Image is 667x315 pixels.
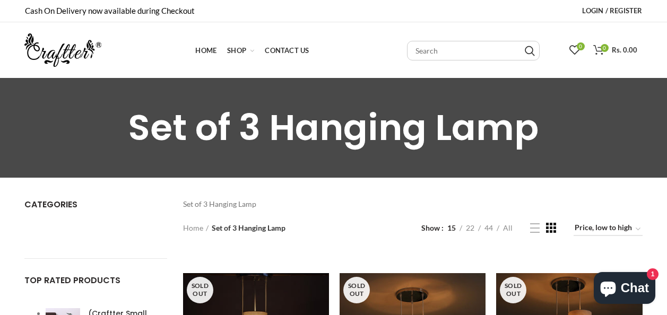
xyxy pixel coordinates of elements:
span: 15 [447,223,456,232]
a: 15 [444,223,460,233]
span: TOP RATED PRODUCTS [24,274,120,286]
a: 0 Rs. 0.00 [588,40,643,61]
span: 0 [577,42,585,50]
span: Set of 3 Hanging Lamp [212,223,285,232]
a: 44 [481,223,497,233]
a: 0 [564,40,585,61]
input: Search [407,41,540,60]
a: 22 [462,223,478,233]
span: 22 [466,223,474,232]
inbox-online-store-chat: Shopify online store chat [591,272,659,307]
span: Sold Out [500,277,526,303]
span: Contact Us [265,46,309,55]
span: 0 [601,44,609,52]
a: Contact Us [259,40,314,61]
a: Home [183,223,209,233]
img: craftter.com [24,33,101,67]
span: Categories [24,198,77,211]
span: Rs. 0.00 [612,46,637,54]
a: All [499,223,516,233]
span: 44 [484,223,493,232]
span: Shop [227,46,246,55]
span: Show [421,223,444,233]
span: All [503,223,513,232]
span: Sold Out [343,277,370,303]
div: Set of 3 Hanging Lamp [183,199,643,209]
span: Sold Out [187,277,213,303]
span: Home [195,46,216,55]
a: Shop [222,40,259,61]
input: Search [525,46,535,56]
span: Login / Register [582,6,642,15]
a: Home [190,40,222,61]
span: Set of 3 Hanging Lamp [128,102,539,153]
